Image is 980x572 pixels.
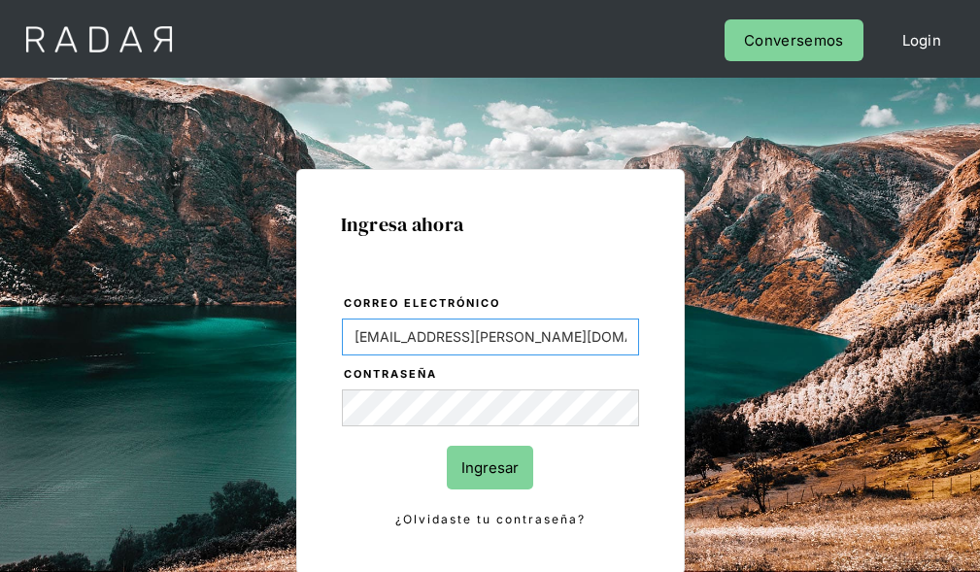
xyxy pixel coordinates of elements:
form: Login Form [341,293,640,530]
a: ¿Olvidaste tu contraseña? [342,509,639,530]
label: Contraseña [344,365,639,385]
input: Ingresar [447,446,533,489]
a: Conversemos [725,19,862,61]
a: Login [883,19,962,61]
h1: Ingresa ahora [341,214,640,235]
input: bruce@wayne.com [342,319,639,355]
label: Correo electrónico [344,294,639,314]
